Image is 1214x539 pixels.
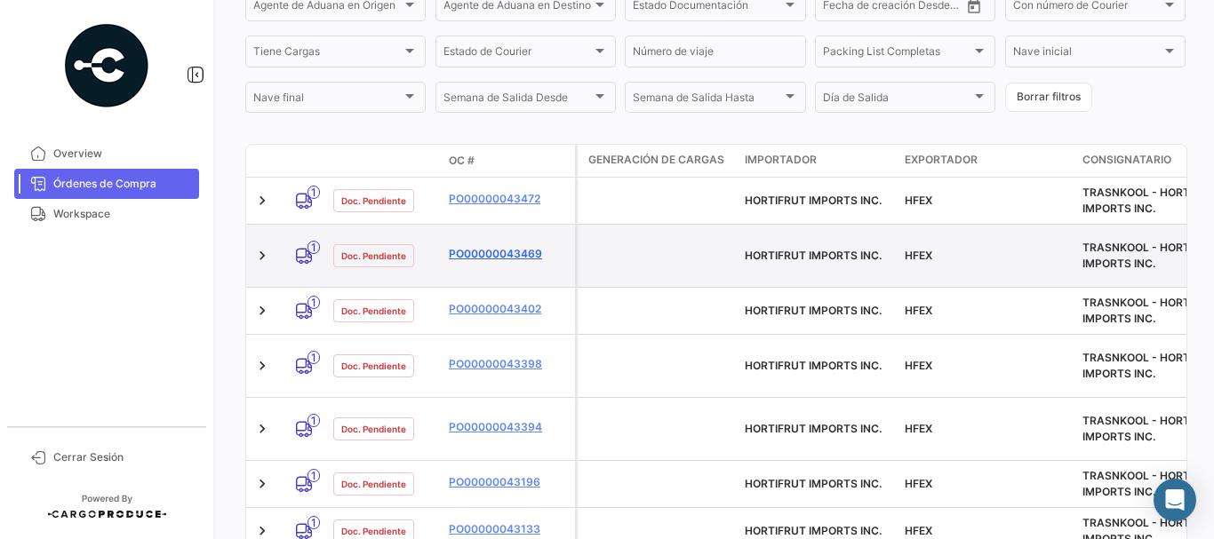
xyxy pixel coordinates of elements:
[1013,48,1162,60] span: Nave inicial
[633,2,781,14] span: Estado Documentación
[449,246,568,262] a: PO00000043469
[745,304,882,317] span: HORTIFRUT IMPORTS INC.
[867,2,933,14] input: Hasta
[905,152,978,168] span: Exportador
[905,249,932,262] span: HFEX
[905,359,932,372] span: HFEX
[14,199,199,229] a: Workspace
[449,419,568,435] a: PO00000043394
[449,521,568,537] a: PO00000043133
[745,194,882,207] span: HORTIFRUT IMPORTS INC.
[745,152,817,168] span: Importador
[253,94,402,107] span: Nave final
[307,351,320,364] span: 1
[282,154,326,168] datatable-header-cell: Modo de Transporte
[307,414,320,427] span: 1
[14,139,199,169] a: Overview
[443,2,592,14] span: Agente de Aduana en Destino
[905,194,932,207] span: HFEX
[1082,152,1171,168] span: Consignatario
[341,359,406,373] span: Doc. Pendiente
[253,247,271,265] a: Expand/Collapse Row
[307,469,320,482] span: 1
[14,169,199,199] a: Órdenes de Compra
[1154,479,1196,521] div: Abrir Intercom Messenger
[449,474,568,490] a: PO00000043196
[53,146,192,162] span: Overview
[449,356,568,372] a: PO00000043398
[578,145,738,177] datatable-header-cell: Generación de cargas
[1013,2,1162,14] span: Con número de Courier
[341,477,406,491] span: Doc. Pendiente
[823,2,855,14] input: Desde
[253,192,271,210] a: Expand/Collapse Row
[905,304,932,317] span: HFEX
[307,516,320,529] span: 1
[823,94,971,107] span: Día de Salida
[898,145,1075,177] datatable-header-cell: Exportador
[905,477,932,490] span: HFEX
[253,48,402,60] span: Tiene Cargas
[745,249,882,262] span: HORTIFRUT IMPORTS INC.
[341,249,406,263] span: Doc. Pendiente
[745,422,882,435] span: HORTIFRUT IMPORTS INC.
[341,524,406,538] span: Doc. Pendiente
[253,357,271,375] a: Expand/Collapse Row
[449,153,475,169] span: OC #
[53,449,192,465] span: Cerrar Sesión
[449,301,568,317] a: PO00000043402
[442,146,575,176] datatable-header-cell: OC #
[62,21,151,110] img: powered-by.png
[307,241,320,254] span: 1
[341,194,406,208] span: Doc. Pendiente
[307,186,320,199] span: 1
[253,475,271,493] a: Expand/Collapse Row
[253,302,271,320] a: Expand/Collapse Row
[633,94,781,107] span: Semana de Salida Hasta
[738,145,898,177] datatable-header-cell: Importador
[307,296,320,309] span: 1
[905,422,932,435] span: HFEX
[745,524,882,537] span: HORTIFRUT IMPORTS INC.
[905,524,932,537] span: HFEX
[745,359,882,372] span: HORTIFRUT IMPORTS INC.
[745,477,882,490] span: HORTIFRUT IMPORTS INC.
[449,191,568,207] a: PO00000043472
[588,152,724,168] span: Generación de cargas
[253,420,271,438] a: Expand/Collapse Row
[823,48,971,60] span: Packing List Completas
[53,206,192,222] span: Workspace
[341,304,406,318] span: Doc. Pendiente
[443,94,592,107] span: Semana de Salida Desde
[1005,83,1092,112] button: Borrar filtros
[341,422,406,436] span: Doc. Pendiente
[53,176,192,192] span: Órdenes de Compra
[326,154,442,168] datatable-header-cell: Estado Doc.
[253,2,402,14] span: Agente de Aduana en Origen
[443,48,592,60] span: Estado de Courier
